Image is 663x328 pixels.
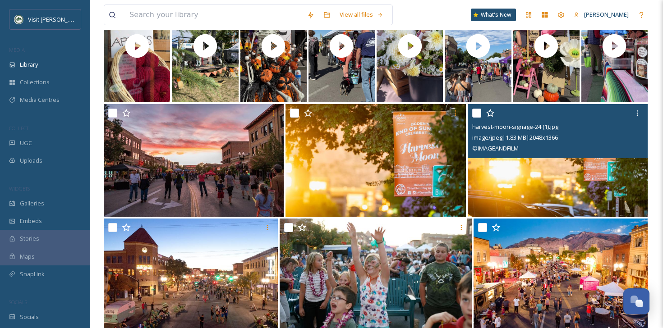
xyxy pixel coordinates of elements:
[623,288,649,314] button: Open Chat
[285,104,465,217] img: harvest-moon-signage-24.jpg
[472,144,519,152] span: © IMAGEANDFILM
[125,5,303,25] input: Search your library
[20,78,50,87] span: Collections
[20,234,39,243] span: Stories
[104,104,284,217] img: small-HarvestMoon2015-LightingBryan-331-(1).jpg
[468,104,648,217] img: harvest-moon-signage-24 (1).jpg
[20,60,38,69] span: Library
[9,185,30,192] span: WIDGETS
[9,125,28,132] span: COLLECT
[20,139,32,147] span: UGC
[20,217,42,225] span: Embeds
[20,199,44,208] span: Galleries
[20,156,42,165] span: Uploads
[471,9,516,21] a: What's New
[335,6,388,23] a: View all files
[9,46,25,53] span: MEDIA
[20,270,45,278] span: SnapLink
[472,123,558,131] span: harvest-moon-signage-24 (1).jpg
[9,299,27,305] span: SOCIALS
[14,15,23,24] img: Unknown.png
[472,133,558,141] span: image/jpeg | 1.83 MB | 2048 x 1366
[569,6,633,23] a: [PERSON_NAME]
[20,252,35,261] span: Maps
[20,313,39,321] span: Socials
[20,96,60,104] span: Media Centres
[584,10,629,18] span: [PERSON_NAME]
[28,15,85,23] span: Visit [PERSON_NAME]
